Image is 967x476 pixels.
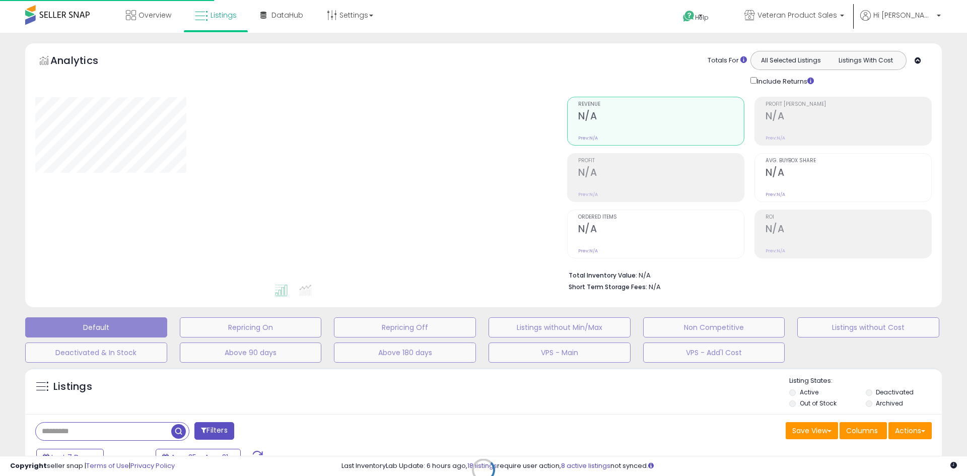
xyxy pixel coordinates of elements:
button: Repricing Off [334,317,476,337]
h2: N/A [766,223,931,237]
span: Help [695,13,709,22]
h2: N/A [766,167,931,180]
button: Deactivated & In Stock [25,343,167,363]
div: Include Returns [743,75,826,87]
button: All Selected Listings [753,54,828,67]
button: Above 180 days [334,343,476,363]
small: Prev: N/A [578,248,598,254]
button: Repricing On [180,317,322,337]
button: VPS - Add'l Cost [643,343,785,363]
a: Hi [PERSON_NAME] [860,10,941,33]
button: Default [25,317,167,337]
b: Total Inventory Value: [569,271,637,280]
h2: N/A [578,110,744,124]
span: Ordered Items [578,215,744,220]
div: seller snap | | [10,461,175,471]
span: N/A [649,282,661,292]
h5: Analytics [50,53,118,70]
span: Listings [211,10,237,20]
small: Prev: N/A [766,191,785,197]
span: Avg. Buybox Share [766,158,931,164]
span: Veteran Product Sales [757,10,837,20]
button: Listings without Min/Max [489,317,631,337]
a: Help [675,3,728,33]
h2: N/A [766,110,931,124]
button: Listings without Cost [797,317,939,337]
small: Prev: N/A [578,191,598,197]
li: N/A [569,268,924,281]
h2: N/A [578,223,744,237]
small: Prev: N/A [766,135,785,141]
button: VPS - Main [489,343,631,363]
span: Profit [PERSON_NAME] [766,102,931,107]
button: Above 90 days [180,343,322,363]
h2: N/A [578,167,744,180]
span: Hi [PERSON_NAME] [873,10,934,20]
small: Prev: N/A [578,135,598,141]
span: Revenue [578,102,744,107]
span: Overview [139,10,171,20]
span: ROI [766,215,931,220]
span: DataHub [271,10,303,20]
button: Non Competitive [643,317,785,337]
span: Profit [578,158,744,164]
button: Listings With Cost [828,54,903,67]
b: Short Term Storage Fees: [569,283,647,291]
div: Totals For [708,56,747,65]
small: Prev: N/A [766,248,785,254]
i: Get Help [682,10,695,23]
strong: Copyright [10,461,47,470]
